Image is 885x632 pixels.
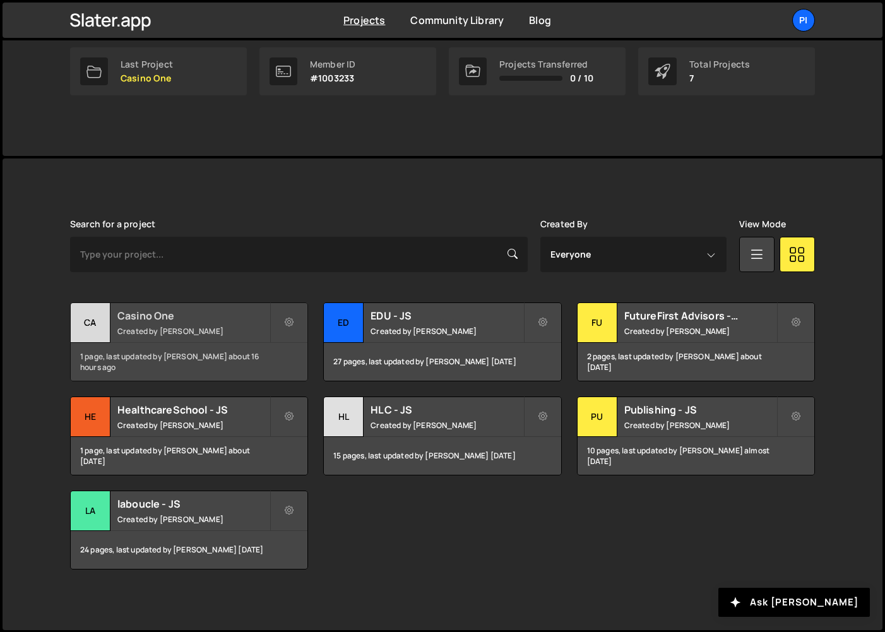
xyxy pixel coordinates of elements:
h2: Casino One [117,309,270,323]
div: Projects Transferred [499,59,593,69]
a: He HealthcareSchool - JS Created by [PERSON_NAME] 1 page, last updated by [PERSON_NAME] about [DATE] [70,396,308,475]
input: Type your project... [70,237,528,272]
div: Total Projects [689,59,750,69]
p: Casino One [121,73,173,83]
div: 10 pages, last updated by [PERSON_NAME] almost [DATE] [578,437,814,475]
div: Member ID [310,59,355,69]
h2: HLC - JS [371,403,523,417]
div: Ca [71,303,110,343]
a: Fu FutureFirst Advisors - JS Created by [PERSON_NAME] 2 pages, last updated by [PERSON_NAME] abou... [577,302,815,381]
small: Created by [PERSON_NAME] [117,514,270,525]
div: 1 page, last updated by [PERSON_NAME] about [DATE] [71,437,307,475]
small: Created by [PERSON_NAME] [624,420,776,431]
div: ED [324,303,364,343]
a: Community Library [410,13,504,27]
span: 0 / 10 [570,73,593,83]
div: 1 page, last updated by [PERSON_NAME] about 16 hours ago [71,343,307,381]
div: Fu [578,303,617,343]
div: Last Project [121,59,173,69]
a: la laboucle - JS Created by [PERSON_NAME] 24 pages, last updated by [PERSON_NAME] [DATE] [70,491,308,569]
button: Ask [PERSON_NAME] [718,588,870,617]
a: Pi [792,9,815,32]
a: ED EDU - JS Created by [PERSON_NAME] 27 pages, last updated by [PERSON_NAME] [DATE] [323,302,561,381]
p: #1003233 [310,73,355,83]
a: Projects [343,13,385,27]
label: Created By [540,219,588,229]
a: HL HLC - JS Created by [PERSON_NAME] 15 pages, last updated by [PERSON_NAME] [DATE] [323,396,561,475]
small: Created by [PERSON_NAME] [624,326,776,337]
label: Search for a project [70,219,155,229]
h2: EDU - JS [371,309,523,323]
div: 15 pages, last updated by [PERSON_NAME] [DATE] [324,437,561,475]
small: Created by [PERSON_NAME] [371,420,523,431]
div: HL [324,397,364,437]
div: Pu [578,397,617,437]
a: Pu Publishing - JS Created by [PERSON_NAME] 10 pages, last updated by [PERSON_NAME] almost [DATE] [577,396,815,475]
div: 24 pages, last updated by [PERSON_NAME] [DATE] [71,531,307,569]
div: 2 pages, last updated by [PERSON_NAME] about [DATE] [578,343,814,381]
h2: HealthcareSchool - JS [117,403,270,417]
p: 7 [689,73,750,83]
a: Ca Casino One Created by [PERSON_NAME] 1 page, last updated by [PERSON_NAME] about 16 hours ago [70,302,308,381]
small: Created by [PERSON_NAME] [117,420,270,431]
div: 27 pages, last updated by [PERSON_NAME] [DATE] [324,343,561,381]
a: Last Project Casino One [70,47,247,95]
div: He [71,397,110,437]
h2: laboucle - JS [117,497,270,511]
a: Blog [529,13,551,27]
h2: FutureFirst Advisors - JS [624,309,776,323]
label: View Mode [739,219,786,229]
h2: Publishing - JS [624,403,776,417]
small: Created by [PERSON_NAME] [371,326,523,337]
small: Created by [PERSON_NAME] [117,326,270,337]
div: la [71,491,110,531]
